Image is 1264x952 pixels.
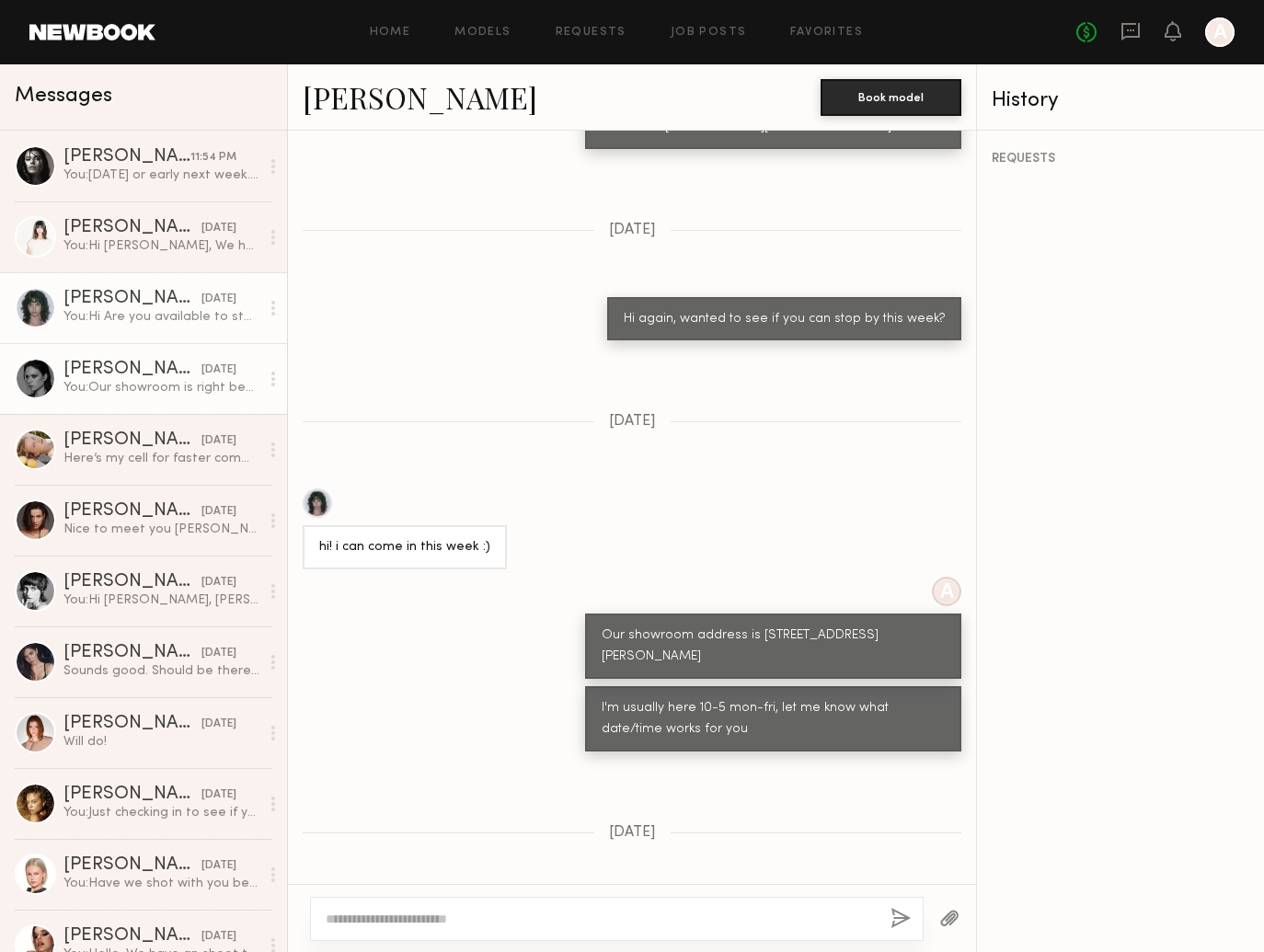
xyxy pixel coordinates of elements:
button: Book model [821,79,961,116]
div: [DATE] [201,503,236,521]
div: [PERSON_NAME] [63,361,201,379]
div: hi! i can come in this week :) [319,537,490,558]
div: [PERSON_NAME] [63,573,201,591]
a: Job Posts [671,27,747,39]
div: History [992,90,1249,111]
div: 11:54 PM [190,149,236,166]
div: [DATE] [201,786,236,804]
a: A [1205,17,1235,47]
a: [PERSON_NAME] [303,77,537,117]
div: [DATE] [201,857,236,875]
div: You: Just checking in to see if you can stop by the showroom [63,804,259,821]
div: [PERSON_NAME] [63,148,190,166]
div: Will do! [63,733,259,751]
div: You: Have we shot with you before? [63,875,259,892]
a: Requests [556,27,626,39]
div: Hi again, wanted to see if you can stop by this week? [624,309,945,330]
span: [DATE] [609,223,656,238]
a: Home [370,27,411,39]
div: [PERSON_NAME] [63,786,201,804]
div: You: Hi Are you available to stop by this week ? [63,308,259,326]
div: Here’s my cell for faster communication [PHONE_NUMBER] [63,450,259,467]
a: Book model [821,88,961,104]
div: [PERSON_NAME] [63,644,201,662]
div: [DATE] [201,716,236,733]
div: [DATE] [201,361,236,379]
div: Nice to meet you [PERSON_NAME], I’ll :) [63,521,259,538]
div: [PERSON_NAME] [63,927,201,946]
div: You: Our showroom is right behind the coffee shop. [63,379,259,396]
div: You: Hi [PERSON_NAME], [PERSON_NAME] this finds you well. Are you available for a shoot in LA nex... [63,591,259,609]
a: Favorites [790,27,863,39]
div: You: Hi [PERSON_NAME], We have an upcoming shoot and wanted to get your availability [63,237,259,255]
div: REQUESTS [992,153,1249,166]
div: [DATE] [201,645,236,662]
div: [DATE] [201,928,236,946]
div: [DATE] [201,432,236,450]
div: [PERSON_NAME] [63,856,201,875]
a: Models [454,27,511,39]
div: Our showroom address is [STREET_ADDRESS][PERSON_NAME] [602,625,945,668]
span: Messages [15,86,112,107]
div: Sounds good. Should be there around 12:30 [63,662,259,680]
div: You: [DATE] or early next week. Our show room is in [PERSON_NAME][GEOGRAPHIC_DATA], would you be ... [63,166,259,184]
div: [PERSON_NAME] [63,715,201,733]
div: [DATE] [201,574,236,591]
div: [DATE] [201,291,236,308]
span: [DATE] [609,825,656,841]
div: [PERSON_NAME] [63,290,201,308]
div: I'm usually here 10-5 mon-fri, let me know what date/time works for you [602,698,945,740]
div: [PERSON_NAME] [63,219,201,237]
span: [DATE] [609,414,656,430]
div: [DATE] [201,220,236,237]
div: [PERSON_NAME] [63,502,201,521]
div: [PERSON_NAME] [63,431,201,450]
